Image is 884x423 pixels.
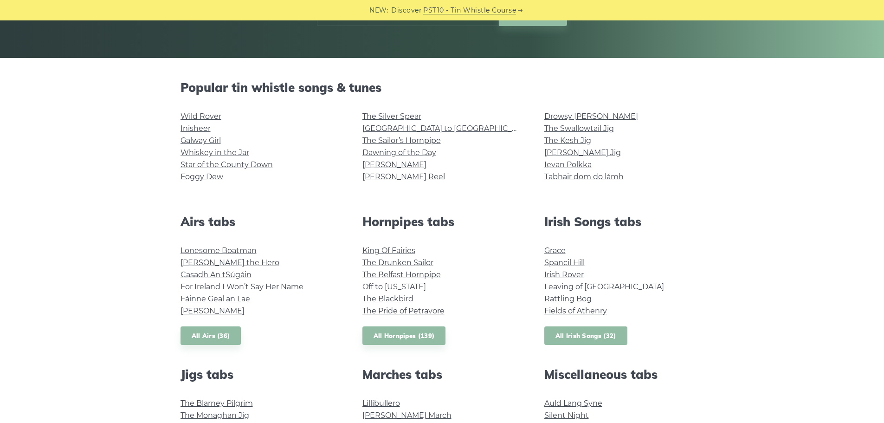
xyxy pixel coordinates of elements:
h2: Miscellaneous tabs [544,367,704,382]
a: Off to [US_STATE] [362,282,426,291]
a: Auld Lang Syne [544,399,602,408]
a: The Silver Spear [362,112,421,121]
a: For Ireland I Won’t Say Her Name [181,282,303,291]
a: The Pride of Petravore [362,306,445,315]
a: The Blackbird [362,294,413,303]
a: Dawning of the Day [362,148,436,157]
a: [PERSON_NAME] the Hero [181,258,279,267]
a: Tabhair dom do lámh [544,172,624,181]
a: Drowsy [PERSON_NAME] [544,112,638,121]
a: King Of Fairies [362,246,415,255]
a: The Blarney Pilgrim [181,399,253,408]
a: Grace [544,246,566,255]
a: [PERSON_NAME] [362,160,426,169]
a: Leaving of [GEOGRAPHIC_DATA] [544,282,664,291]
a: Whiskey in the Jar [181,148,249,157]
a: All Hornpipes (139) [362,326,446,345]
a: Lonesome Boatman [181,246,257,255]
a: [PERSON_NAME] [181,306,245,315]
a: Fields of Athenry [544,306,607,315]
a: Fáinne Geal an Lae [181,294,250,303]
span: NEW: [369,5,388,16]
a: [PERSON_NAME] Jig [544,148,621,157]
a: [GEOGRAPHIC_DATA] to [GEOGRAPHIC_DATA] [362,124,534,133]
a: The Kesh Jig [544,136,591,145]
a: The Sailor’s Hornpipe [362,136,441,145]
h2: Irish Songs tabs [544,215,704,229]
a: The Swallowtail Jig [544,124,614,133]
h2: Jigs tabs [181,367,340,382]
span: Discover [391,5,422,16]
a: Galway Girl [181,136,221,145]
a: The Drunken Sailor [362,258,433,267]
a: Star of the County Down [181,160,273,169]
a: The Belfast Hornpipe [362,270,441,279]
a: Inisheer [181,124,211,133]
a: Wild Rover [181,112,221,121]
a: Rattling Bog [544,294,592,303]
a: Spancil Hill [544,258,585,267]
h2: Marches tabs [362,367,522,382]
a: PST10 - Tin Whistle Course [423,5,516,16]
h2: Airs tabs [181,215,340,229]
h2: Hornpipes tabs [362,215,522,229]
a: Ievan Polkka [544,160,592,169]
a: Lillibullero [362,399,400,408]
a: Casadh An tSúgáin [181,270,252,279]
a: The Monaghan Jig [181,411,249,420]
a: All Irish Songs (32) [544,326,627,345]
a: Irish Rover [544,270,584,279]
a: Foggy Dew [181,172,223,181]
a: All Airs (36) [181,326,241,345]
h2: Popular tin whistle songs & tunes [181,80,704,95]
a: Silent Night [544,411,589,420]
a: [PERSON_NAME] Reel [362,172,445,181]
a: [PERSON_NAME] March [362,411,452,420]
